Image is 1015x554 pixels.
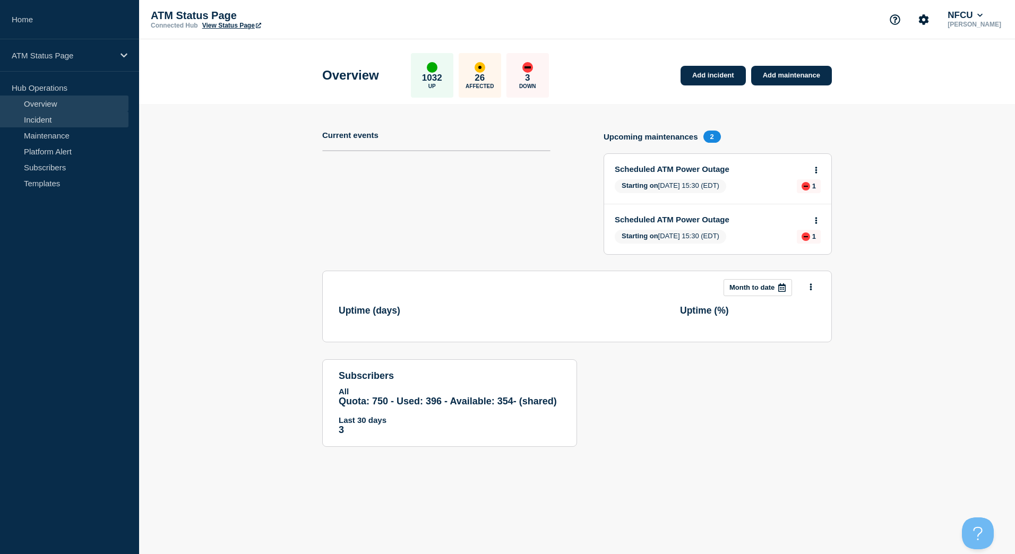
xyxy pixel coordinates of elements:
[466,83,494,89] p: Affected
[751,66,832,85] a: Add maintenance
[802,232,810,241] div: down
[703,131,721,143] span: 2
[475,73,485,83] p: 26
[427,62,437,73] div: up
[339,416,561,425] p: Last 30 days
[339,396,557,406] span: Quota: 750 - Used: 396 - Available: 354 - (shared)
[604,132,698,141] h4: Upcoming maintenances
[681,66,746,85] a: Add incident
[913,8,935,31] button: Account settings
[475,62,485,73] div: affected
[151,10,363,22] p: ATM Status Page
[519,83,536,89] p: Down
[945,10,985,21] button: NFCU
[615,165,806,174] a: Scheduled ATM Power Outage
[522,62,533,73] div: down
[525,73,530,83] p: 3
[12,51,114,60] p: ATM Status Page
[151,22,198,29] p: Connected Hub
[680,305,815,316] h3: Uptime ( % )
[812,182,816,190] p: 1
[615,179,726,193] span: [DATE] 15:30 (EDT)
[622,181,658,189] span: Starting on
[339,387,561,396] p: All
[802,182,810,191] div: down
[615,215,806,224] a: Scheduled ATM Power Outage
[884,8,906,31] button: Support
[945,21,1003,28] p: [PERSON_NAME]
[428,83,436,89] p: Up
[322,68,379,83] h1: Overview
[202,22,261,29] a: View Status Page
[724,279,792,296] button: Month to date
[322,131,379,140] h4: Current events
[812,232,816,240] p: 1
[339,425,561,436] p: 3
[422,73,442,83] p: 1032
[339,305,474,316] h3: Uptime ( days )
[622,232,658,240] span: Starting on
[339,370,561,382] h4: subscribers
[962,517,994,549] iframe: Help Scout Beacon - Open
[615,230,726,244] span: [DATE] 15:30 (EDT)
[729,283,775,291] p: Month to date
